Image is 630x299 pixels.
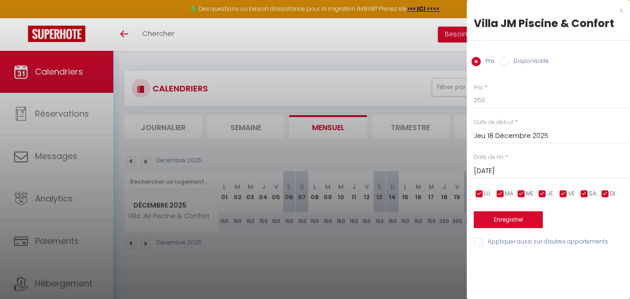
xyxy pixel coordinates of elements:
span: VE [568,189,575,198]
label: Date de début [474,118,513,127]
span: LU [484,189,490,198]
label: Prix [474,83,483,92]
div: Villa JM Piscine & Confort [474,16,623,31]
span: DI [610,189,615,198]
div: x [467,5,623,16]
span: ME [526,189,533,198]
span: MA [505,189,513,198]
button: Enregistrer [474,211,543,228]
label: Disponibilité [509,57,549,67]
label: Prix [481,57,495,67]
span: SA [589,189,596,198]
span: JE [547,189,553,198]
label: Date de fin [474,153,504,162]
